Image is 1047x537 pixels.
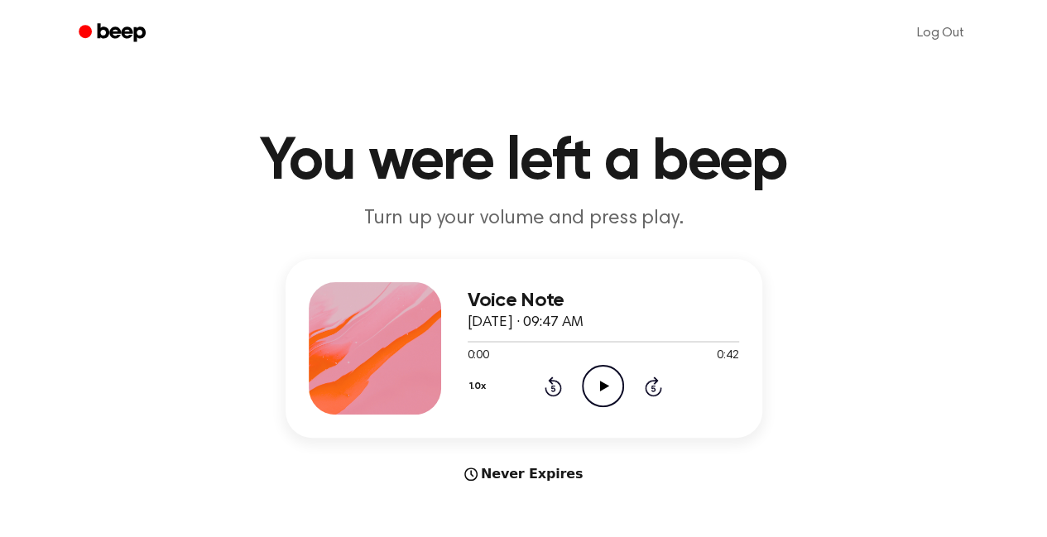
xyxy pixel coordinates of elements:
[717,348,738,365] span: 0:42
[901,13,981,53] a: Log Out
[100,132,948,192] h1: You were left a beep
[286,464,762,484] div: Never Expires
[206,205,842,233] p: Turn up your volume and press play.
[468,372,492,400] button: 1.0x
[468,348,489,365] span: 0:00
[468,315,584,330] span: [DATE] · 09:47 AM
[67,17,161,50] a: Beep
[468,290,739,312] h3: Voice Note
